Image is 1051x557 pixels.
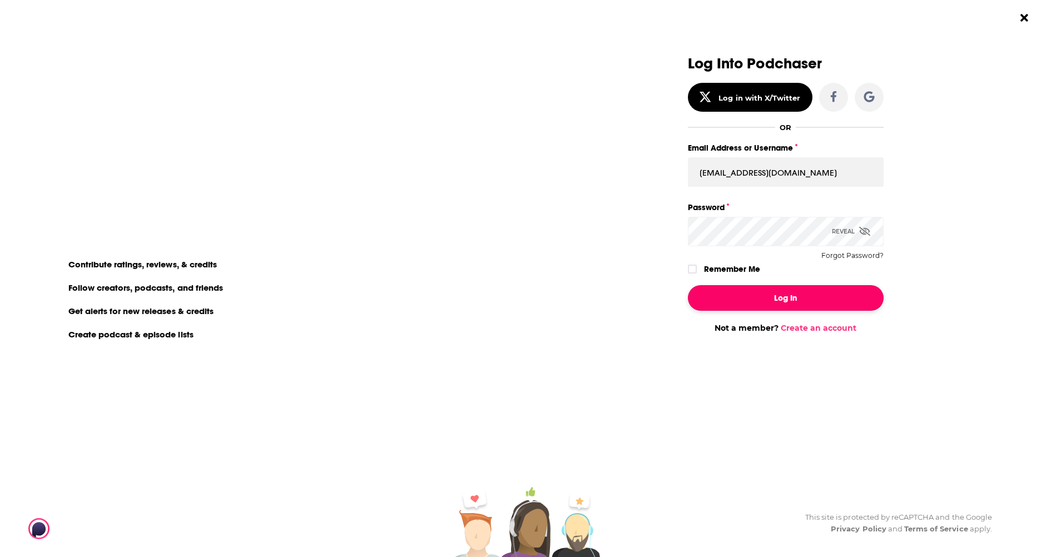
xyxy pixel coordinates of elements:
[62,327,201,341] li: Create podcast & episode lists
[28,518,126,539] a: Podchaser - Follow, Share and Rate Podcasts
[688,285,884,311] button: Log In
[831,524,886,533] a: Privacy Policy
[688,141,884,155] label: Email Address or Username
[688,83,812,112] button: Log in with X/Twitter
[781,323,856,333] a: Create an account
[780,123,791,132] div: OR
[688,157,884,187] input: Email Address or Username
[115,58,225,74] a: create an account
[832,217,870,246] div: Reveal
[904,524,968,533] a: Terms of Service
[796,511,992,535] div: This site is protected by reCAPTCHA and the Google and apply.
[62,304,221,318] li: Get alerts for new releases & credits
[821,252,884,260] button: Forgot Password?
[688,56,884,72] h3: Log Into Podchaser
[62,257,225,271] li: Contribute ratings, reviews, & credits
[28,518,135,539] img: Podchaser - Follow, Share and Rate Podcasts
[688,323,884,333] div: Not a member?
[1014,7,1035,28] button: Close Button
[62,280,231,295] li: Follow creators, podcasts, and friends
[718,93,800,102] div: Log in with X/Twitter
[704,262,760,276] label: Remember Me
[688,200,884,215] label: Password
[62,237,284,248] li: On Podchaser you can:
